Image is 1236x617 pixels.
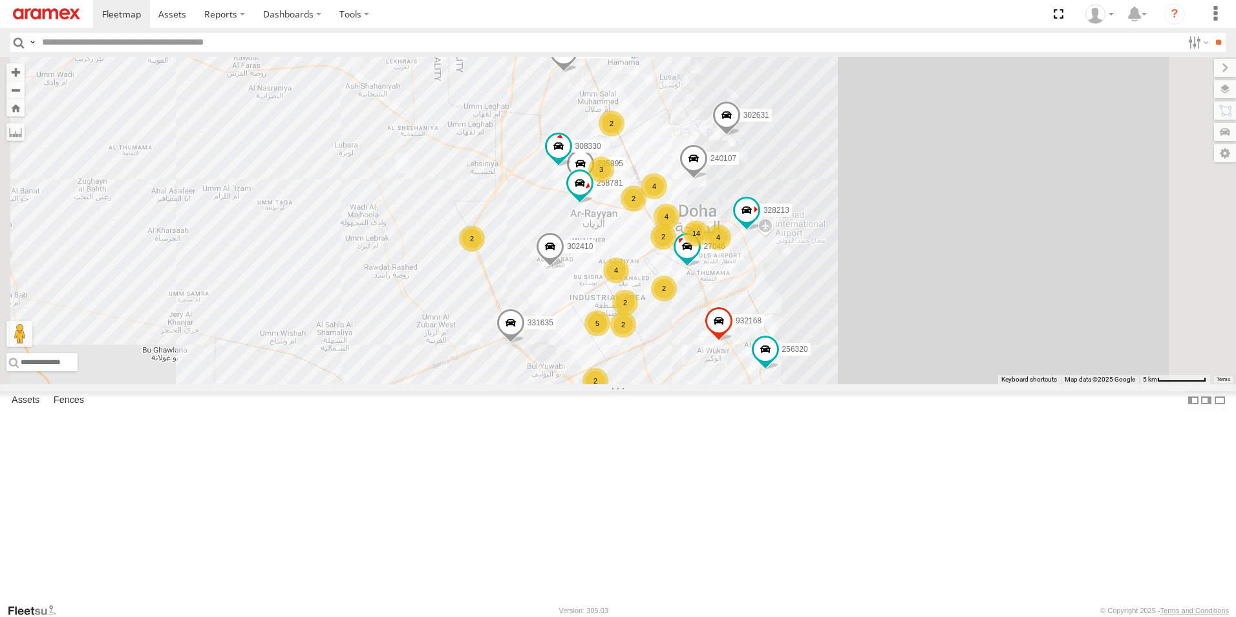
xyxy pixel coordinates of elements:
label: Search Query [27,33,37,52]
span: 27046 [704,242,725,251]
img: aramex-logo.svg [13,8,80,19]
label: Fences [47,391,91,409]
button: Drag Pegman onto the map to open Street View [6,321,32,347]
div: 2 [459,226,485,252]
label: Measure [6,123,25,141]
span: 328213 [763,206,789,215]
span: 302631 [743,111,769,120]
div: 2 [651,276,677,301]
span: 932168 [736,317,762,326]
button: Zoom Home [6,99,25,116]
span: Map data ©2025 Google [1065,376,1135,383]
button: Keyboard shortcuts [1001,375,1057,384]
label: Assets [5,391,46,409]
label: Hide Summary Table [1213,391,1226,410]
span: 331635 [527,318,553,327]
div: Mohammed Fahim [1081,5,1118,24]
label: Map Settings [1214,144,1236,162]
span: 258781 [597,179,623,188]
div: 4 [641,173,667,199]
div: 2 [599,111,624,136]
div: 2 [582,368,608,394]
label: Search Filter Options [1183,33,1211,52]
div: Version: 305.03 [559,607,608,614]
label: Dock Summary Table to the Right [1200,391,1213,410]
a: Visit our Website [7,604,67,617]
span: 235895 [597,159,623,168]
div: 3 [588,157,614,182]
div: 2 [621,186,646,211]
button: Map Scale: 5 km per 72 pixels [1139,375,1210,384]
button: Zoom in [6,63,25,81]
div: 14 [683,221,709,246]
div: 4 [705,224,731,250]
div: 5 [584,310,610,336]
div: 4 [603,257,629,283]
div: 2 [610,312,636,338]
div: 2 [612,290,638,316]
label: Dock Summary Table to the Left [1187,391,1200,410]
span: 256320 [782,345,808,354]
button: Zoom out [6,81,25,99]
a: Terms [1217,377,1230,382]
div: 4 [654,204,679,230]
span: 240107 [710,154,736,163]
a: Terms and Conditions [1160,607,1229,614]
span: 302410 [567,243,593,252]
i: ? [1164,4,1185,25]
span: 308330 [575,142,601,151]
div: © Copyright 2025 - [1100,607,1229,614]
div: 2 [650,224,676,250]
span: 5 km [1143,376,1157,383]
